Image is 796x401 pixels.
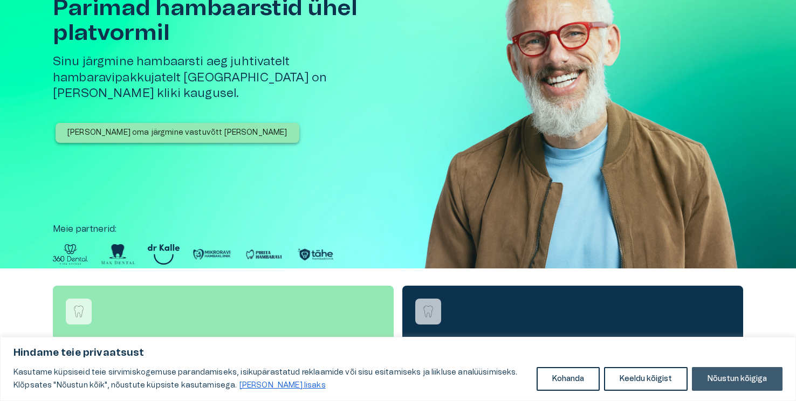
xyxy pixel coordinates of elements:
img: Partner logo [244,244,283,265]
p: [PERSON_NAME] oma järgmine vastuvõtt [PERSON_NAME] [67,127,287,139]
img: Partner logo [101,244,135,265]
a: Navigate to service booking [402,286,743,368]
img: Partner logo [148,244,180,265]
p: Meie partnerid : [53,223,743,236]
p: Kasutame küpsiseid teie sirvimiskogemuse parandamiseks, isikupärastatud reklaamide või sisu esita... [13,366,529,392]
button: Nõustun kõigiga [692,367,783,391]
button: [PERSON_NAME] oma järgmine vastuvõtt [PERSON_NAME] [56,123,299,143]
img: Broneeri hambaarsti konsultatsioon logo [71,303,87,320]
h5: Sinu järgmine hambaarsti aeg juhtivatelt hambaravipakkujatelt [GEOGRAPHIC_DATA] on [PERSON_NAME] ... [53,54,402,101]
p: Hindame teie privaatsust [13,347,783,359]
a: Navigate to service booking [53,286,394,368]
button: Keeldu kõigist [604,367,688,391]
button: Kohanda [537,367,600,391]
a: Loe lisaks [239,381,326,390]
img: Partner logo [53,244,88,265]
img: Broneeri hammaste puhastamine logo [420,303,436,320]
img: Partner logo [296,244,335,265]
img: Partner logo [193,244,231,265]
